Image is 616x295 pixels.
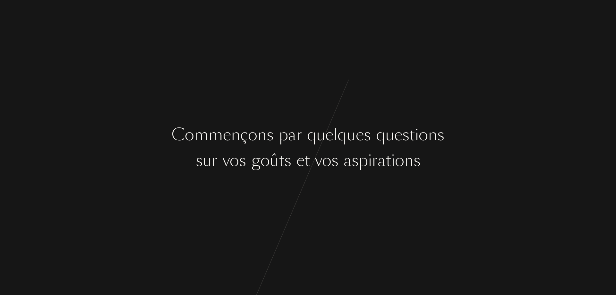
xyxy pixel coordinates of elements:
[194,123,209,147] div: m
[316,123,325,147] div: u
[352,148,359,172] div: s
[223,148,230,172] div: v
[372,148,378,172] div: r
[391,148,395,172] div: i
[288,123,296,147] div: a
[395,148,404,172] div: o
[322,148,331,172] div: o
[172,123,185,147] div: C
[223,123,231,147] div: e
[368,148,372,172] div: i
[402,123,409,147] div: s
[331,148,338,172] div: s
[404,148,414,172] div: n
[248,123,257,147] div: o
[212,148,218,172] div: r
[386,148,391,172] div: t
[359,148,368,172] div: p
[267,123,274,147] div: s
[231,123,240,147] div: n
[428,123,437,147] div: n
[437,123,444,147] div: s
[296,148,304,172] div: e
[239,148,246,172] div: s
[415,123,419,147] div: i
[304,148,310,172] div: t
[409,123,415,147] div: t
[356,123,364,147] div: e
[251,148,261,172] div: g
[209,123,223,147] div: m
[376,123,385,147] div: q
[279,123,288,147] div: p
[307,123,316,147] div: q
[270,148,279,172] div: û
[240,123,248,147] div: ç
[315,148,322,172] div: v
[347,123,356,147] div: u
[394,123,402,147] div: e
[385,123,394,147] div: u
[284,148,291,172] div: s
[296,123,302,147] div: r
[203,148,212,172] div: u
[261,148,270,172] div: o
[338,123,347,147] div: q
[257,123,267,147] div: n
[279,148,284,172] div: t
[325,123,333,147] div: e
[185,123,194,147] div: o
[196,148,203,172] div: s
[364,123,371,147] div: s
[344,148,352,172] div: a
[419,123,428,147] div: o
[414,148,421,172] div: s
[333,123,338,147] div: l
[230,148,239,172] div: o
[378,148,386,172] div: a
